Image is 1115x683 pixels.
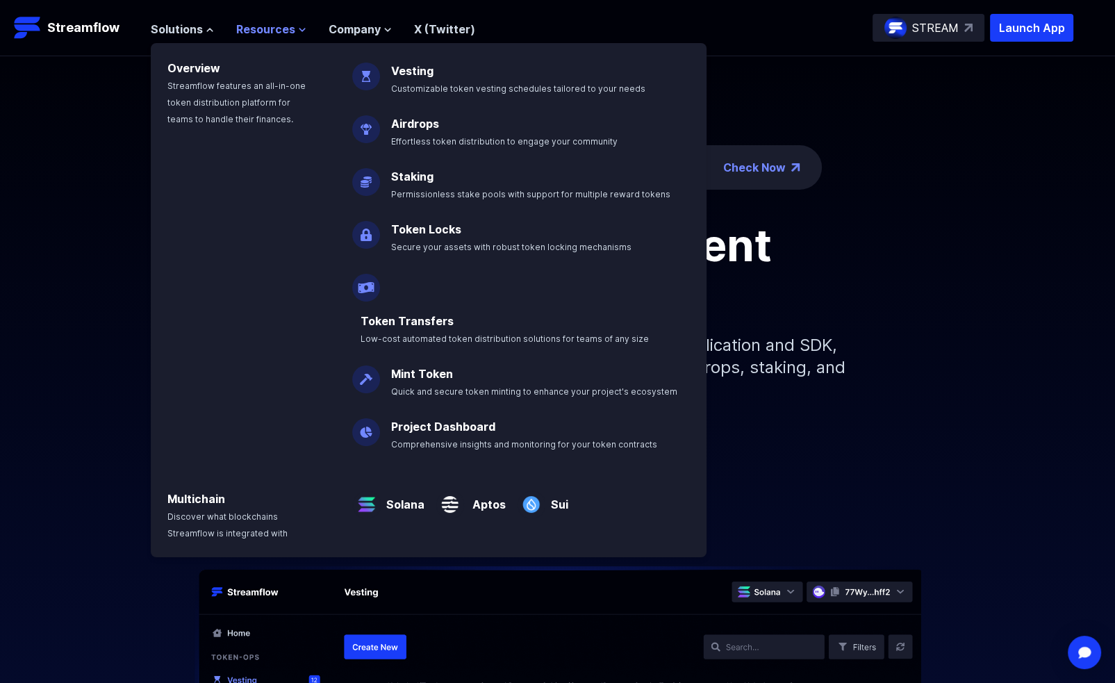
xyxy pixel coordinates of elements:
[167,81,306,124] span: Streamflow features an all-in-one token distribution platform for teams to handle their finances.
[14,14,42,42] img: Streamflow Logo
[352,104,380,143] img: Airdrops
[391,170,433,183] a: Staking
[167,511,288,538] span: Discover what blockchains Streamflow is integrated with
[329,21,392,38] button: Company
[1068,636,1101,669] div: Open Intercom Messenger
[236,21,306,38] button: Resources
[381,485,424,513] a: Solana
[884,17,907,39] img: streamflow-logo-circle.png
[352,263,380,302] img: Payroll
[964,24,973,32] img: top-right-arrow.svg
[990,14,1073,42] button: Launch App
[352,407,380,446] img: Project Dashboard
[14,14,137,42] a: Streamflow
[464,485,506,513] a: Aptos
[151,21,214,38] button: Solutions
[167,61,220,75] a: Overview
[391,367,453,381] a: Mint Token
[391,242,631,252] span: Secure your assets with robust token locking mechanisms
[873,14,984,42] a: STREAM
[391,83,645,94] span: Customizable token vesting schedules tailored to your needs
[912,19,959,36] p: STREAM
[167,492,225,506] a: Multichain
[414,22,475,36] a: X (Twitter)
[361,314,454,328] a: Token Transfers
[723,159,786,176] a: Check Now
[236,21,295,38] span: Resources
[47,18,119,38] p: Streamflow
[352,354,380,393] img: Mint Token
[391,117,439,131] a: Airdrops
[391,64,433,78] a: Vesting
[151,21,203,38] span: Solutions
[352,210,380,249] img: Token Locks
[391,420,495,434] a: Project Dashboard
[352,51,380,90] img: Vesting
[391,189,670,199] span: Permissionless stake pools with support for multiple reward tokens
[391,386,677,397] span: Quick and secure token minting to enhance your project's ecosystem
[361,334,649,344] span: Low-cost automated token distribution solutions for teams of any size
[352,479,381,518] img: Solana
[517,479,545,518] img: Sui
[352,157,380,196] img: Staking
[391,439,657,450] span: Comprehensive insights and monitoring for your token contracts
[545,485,568,513] a: Sui
[791,163,800,172] img: top-right-arrow.png
[391,222,461,236] a: Token Locks
[391,136,618,147] span: Effortless token distribution to engage your community
[329,21,381,38] span: Company
[436,479,464,518] img: Aptos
